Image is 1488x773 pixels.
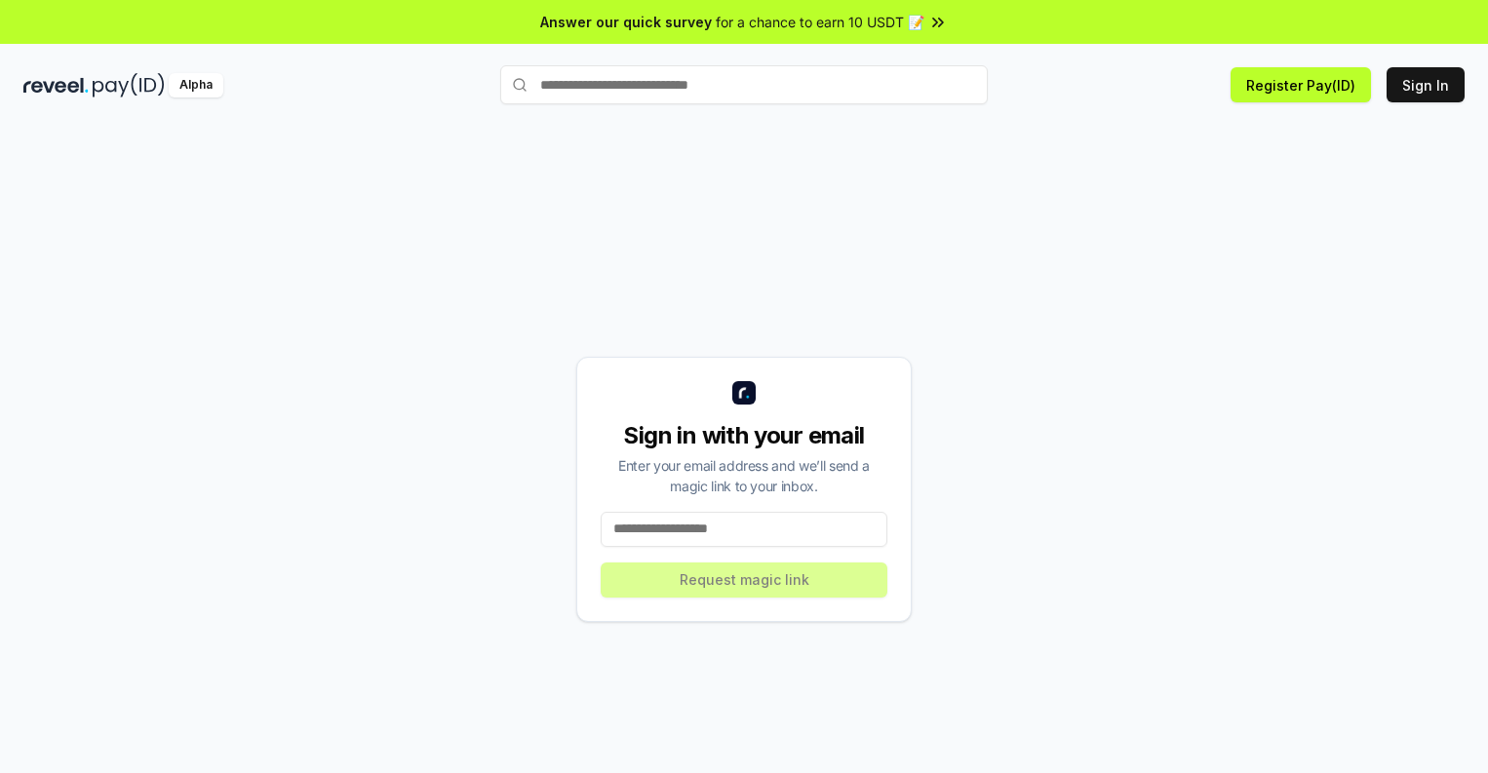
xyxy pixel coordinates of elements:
div: Alpha [169,73,223,97]
button: Sign In [1387,67,1465,102]
div: Enter your email address and we’ll send a magic link to your inbox. [601,455,887,496]
span: for a chance to earn 10 USDT 📝 [716,12,924,32]
div: Sign in with your email [601,420,887,451]
span: Answer our quick survey [540,12,712,32]
img: reveel_dark [23,73,89,97]
button: Register Pay(ID) [1231,67,1371,102]
img: logo_small [732,381,756,405]
img: pay_id [93,73,165,97]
